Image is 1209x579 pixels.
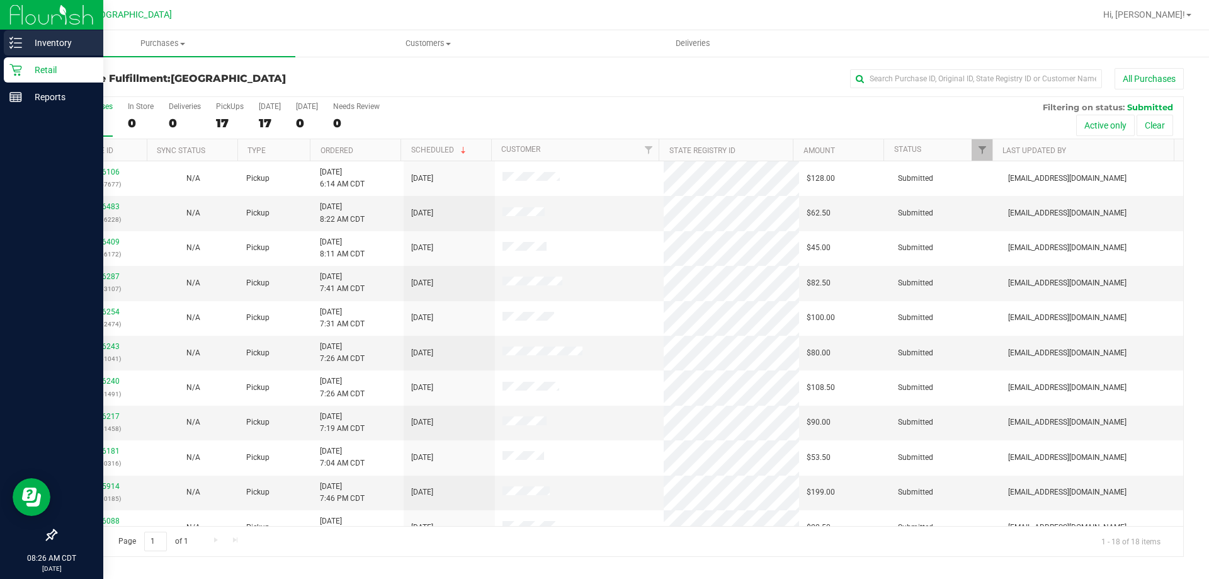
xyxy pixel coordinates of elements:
[411,382,433,394] span: [DATE]
[898,242,933,254] span: Submitted
[411,522,433,534] span: [DATE]
[333,102,380,111] div: Needs Review
[186,313,200,322] span: Not Applicable
[247,146,266,155] a: Type
[246,312,270,324] span: Pickup
[411,486,433,498] span: [DATE]
[807,277,831,289] span: $82.50
[411,452,433,464] span: [DATE]
[320,515,365,539] span: [DATE] 5:54 AM CDT
[128,116,154,130] div: 0
[171,72,286,84] span: [GEOGRAPHIC_DATA]
[1043,102,1125,112] span: Filtering on status:
[186,209,200,217] span: Not Applicable
[320,341,365,365] span: [DATE] 7:26 AM CDT
[411,207,433,219] span: [DATE]
[55,73,431,84] h3: Purchase Fulfillment:
[6,553,98,564] p: 08:26 AM CDT
[411,347,433,359] span: [DATE]
[1103,9,1185,20] span: Hi, [PERSON_NAME]!
[972,139,992,161] a: Filter
[807,522,831,534] span: $22.50
[1002,146,1066,155] a: Last Updated By
[320,201,365,225] span: [DATE] 8:22 AM CDT
[186,416,200,428] button: N/A
[320,271,365,295] span: [DATE] 7:41 AM CDT
[259,102,281,111] div: [DATE]
[186,348,200,357] span: Not Applicable
[186,277,200,289] button: N/A
[22,35,98,50] p: Inventory
[84,168,120,176] a: 11816106
[807,382,835,394] span: $108.50
[898,277,933,289] span: Submitted
[296,38,560,49] span: Customers
[246,416,270,428] span: Pickup
[84,272,120,281] a: 11816287
[898,312,933,324] span: Submitted
[186,347,200,359] button: N/A
[186,242,200,254] button: N/A
[22,89,98,105] p: Reports
[246,347,270,359] span: Pickup
[144,532,167,551] input: 1
[638,139,659,161] a: Filter
[501,145,540,154] a: Customer
[86,9,172,20] span: [GEOGRAPHIC_DATA]
[1091,532,1171,551] span: 1 - 18 of 18 items
[22,62,98,77] p: Retail
[246,486,270,498] span: Pickup
[850,69,1102,88] input: Search Purchase ID, Original ID, State Registry ID or Customer Name...
[1008,347,1127,359] span: [EMAIL_ADDRESS][DOMAIN_NAME]
[84,238,120,246] a: 11816409
[1008,382,1127,394] span: [EMAIL_ADDRESS][DOMAIN_NAME]
[84,307,120,316] a: 11816254
[216,102,244,111] div: PickUps
[296,102,318,111] div: [DATE]
[246,382,270,394] span: Pickup
[186,383,200,392] span: Not Applicable
[186,312,200,324] button: N/A
[246,522,270,534] span: Pickup
[169,102,201,111] div: Deliveries
[157,146,205,155] a: Sync Status
[186,522,200,534] button: N/A
[84,202,120,211] a: 11816483
[898,382,933,394] span: Submitted
[320,411,365,435] span: [DATE] 7:19 AM CDT
[320,236,365,260] span: [DATE] 8:11 AM CDT
[1137,115,1173,136] button: Clear
[246,173,270,185] span: Pickup
[186,207,200,219] button: N/A
[320,481,365,505] span: [DATE] 7:46 PM CDT
[1008,312,1127,324] span: [EMAIL_ADDRESS][DOMAIN_NAME]
[216,116,244,130] div: 17
[807,347,831,359] span: $80.00
[560,30,826,57] a: Deliveries
[669,146,735,155] a: State Registry ID
[246,452,270,464] span: Pickup
[246,207,270,219] span: Pickup
[186,486,200,498] button: N/A
[411,146,468,154] a: Scheduled
[807,416,831,428] span: $90.00
[1115,68,1184,89] button: All Purchases
[186,488,200,496] span: Not Applicable
[186,243,200,252] span: Not Applicable
[411,277,433,289] span: [DATE]
[246,277,270,289] span: Pickup
[411,242,433,254] span: [DATE]
[186,418,200,427] span: Not Applicable
[898,173,933,185] span: Submitted
[1008,452,1127,464] span: [EMAIL_ADDRESS][DOMAIN_NAME]
[1076,115,1135,136] button: Active only
[803,146,835,155] a: Amount
[807,312,835,324] span: $100.00
[295,30,560,57] a: Customers
[898,347,933,359] span: Submitted
[807,207,831,219] span: $62.50
[246,242,270,254] span: Pickup
[333,116,380,130] div: 0
[6,564,98,573] p: [DATE]
[13,478,50,516] iframe: Resource center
